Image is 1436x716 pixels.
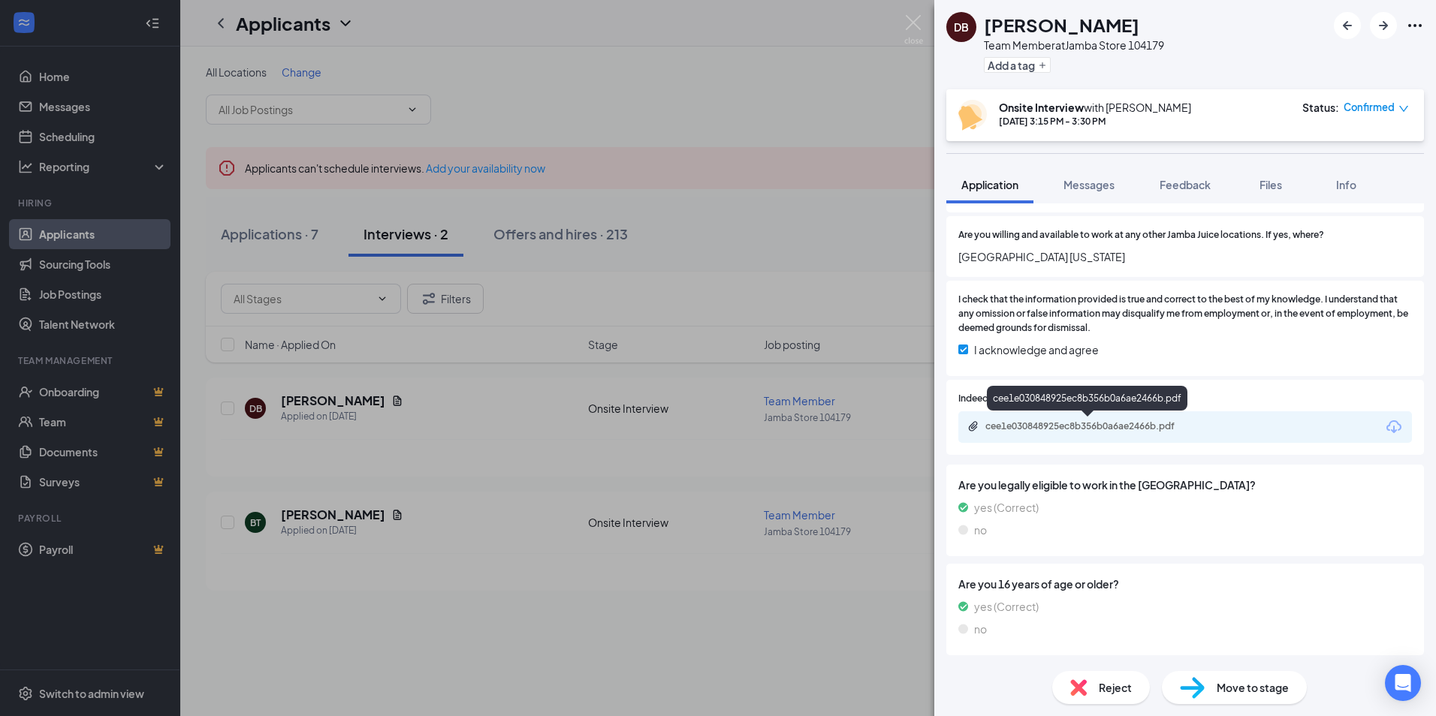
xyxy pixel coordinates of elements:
h1: [PERSON_NAME] [984,12,1139,38]
span: Application [961,178,1018,191]
span: no [974,621,987,637]
button: PlusAdd a tag [984,57,1051,73]
div: Team Member at Jamba Store 104179 [984,38,1164,53]
div: [DATE] 3:15 PM - 3:30 PM [999,115,1191,128]
span: down [1398,104,1409,114]
div: cee1e030848925ec8b356b0a6ae2466b.pdf [985,420,1196,432]
div: DB [954,20,969,35]
span: Feedback [1160,178,1211,191]
span: I check that the information provided is true and correct to the best of my knowledge. I understa... [958,293,1412,335]
span: I acknowledge and agree [974,341,1099,358]
button: ArrowRight [1370,12,1397,39]
span: Reject [1099,679,1132,696]
div: Status : [1302,100,1339,115]
a: Paperclipcee1e030848925ec8b356b0a6ae2466b.pdf [967,420,1211,435]
span: Are you 16 years of age or older? [958,576,1412,592]
svg: Ellipses [1406,17,1424,35]
div: Open Intercom Messenger [1385,665,1421,701]
svg: Paperclip [967,420,979,432]
svg: ArrowLeftNew [1338,17,1356,35]
span: Are you willing and available to work at any other Jamba Juice locations. If yes, where? [958,228,1324,242]
div: cee1e030848925ec8b356b0a6ae2466b.pdf [987,386,1187,411]
span: no [974,522,987,538]
span: Are you legally eligible to work in the [GEOGRAPHIC_DATA]? [958,477,1412,493]
span: Info [1336,178,1356,191]
span: yes (Correct) [974,499,1039,516]
svg: Download [1385,418,1403,436]
div: with [PERSON_NAME] [999,100,1191,115]
button: ArrowLeftNew [1334,12,1361,39]
span: [GEOGRAPHIC_DATA] [US_STATE] [958,248,1412,265]
span: Messages [1063,178,1115,191]
b: Onsite Interview [999,101,1084,114]
span: Move to stage [1217,679,1289,696]
span: Indeed Resume [958,392,1024,406]
span: Confirmed [1344,100,1395,115]
svg: ArrowRight [1374,17,1392,35]
span: yes (Correct) [974,598,1039,615]
svg: Plus [1038,61,1047,70]
span: Files [1260,178,1282,191]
